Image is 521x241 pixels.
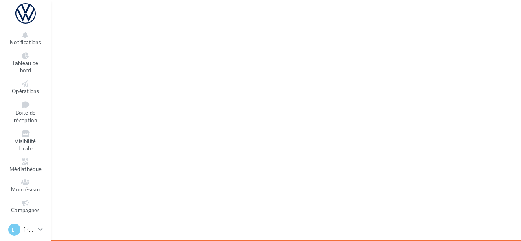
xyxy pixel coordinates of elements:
[24,226,35,234] p: [PERSON_NAME]
[10,39,41,46] span: Notifications
[11,226,18,234] span: LF
[7,222,44,237] a: LF [PERSON_NAME]
[7,79,44,96] a: Opérations
[7,177,44,195] a: Mon réseau
[7,30,44,48] button: Notifications
[11,207,40,213] span: Campagnes
[7,157,44,174] a: Médiathèque
[7,51,44,76] a: Tableau de bord
[9,166,42,172] span: Médiathèque
[7,198,44,215] a: Campagnes
[12,88,39,94] span: Opérations
[11,186,40,193] span: Mon réseau
[7,99,44,125] a: Boîte de réception
[7,129,44,154] a: Visibilité locale
[12,60,38,74] span: Tableau de bord
[15,138,36,152] span: Visibilité locale
[14,110,37,124] span: Boîte de réception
